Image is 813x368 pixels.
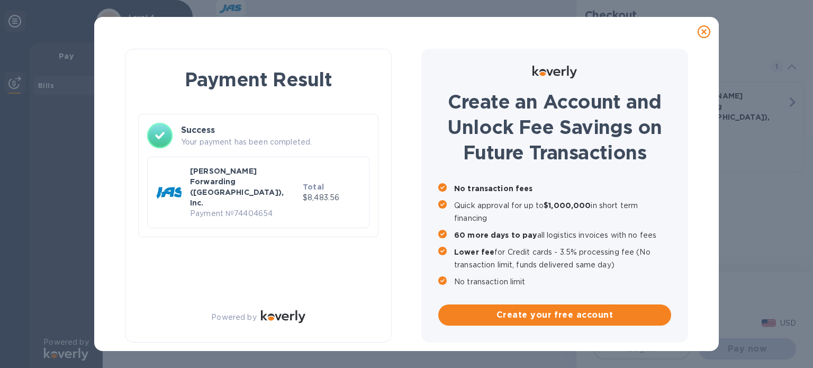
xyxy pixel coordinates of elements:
h1: Payment Result [142,66,374,93]
p: Payment № 74404654 [190,208,299,219]
b: Lower fee [454,248,494,256]
h1: Create an Account and Unlock Fee Savings on Future Transactions [438,89,671,165]
b: $1,000,000 [544,201,591,210]
span: Create your free account [447,309,663,321]
b: No transaction fees [454,184,533,193]
b: Total [303,183,324,191]
p: No transaction limit [454,275,671,288]
img: Logo [532,66,577,78]
p: Your payment has been completed. [181,137,369,148]
h3: Success [181,124,369,137]
p: for Credit cards - 3.5% processing fee (No transaction limit, funds delivered same day) [454,246,671,271]
b: 60 more days to pay [454,231,537,239]
p: all logistics invoices with no fees [454,229,671,241]
p: Powered by [211,312,256,323]
img: Logo [261,310,305,323]
button: Create your free account [438,304,671,326]
p: $8,483.56 [303,192,360,203]
p: [PERSON_NAME] Forwarding ([GEOGRAPHIC_DATA]), Inc. [190,166,299,208]
p: Quick approval for up to in short term financing [454,199,671,225]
